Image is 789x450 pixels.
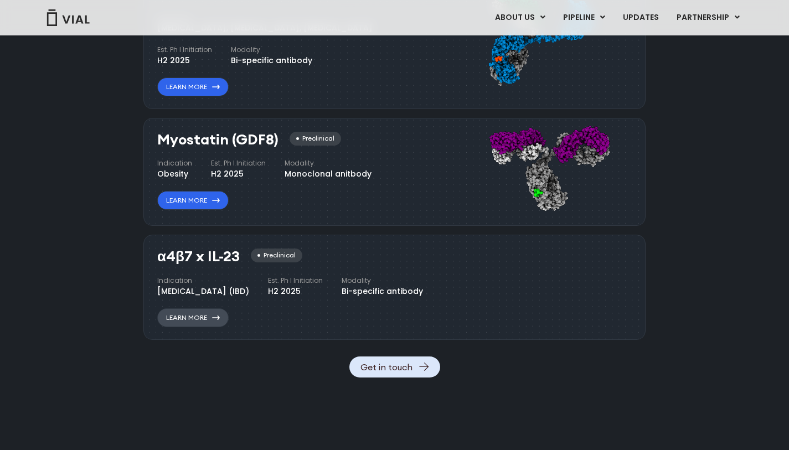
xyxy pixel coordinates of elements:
a: Learn More [157,77,229,96]
h4: Est. Ph I Initiation [211,158,266,168]
h3: α4β7 x IL-23 [157,249,240,265]
div: H2 2025 [157,55,212,66]
h4: Est. Ph I Initiation [268,276,323,286]
a: PARTNERSHIPMenu Toggle [668,8,749,27]
h4: Modality [285,158,372,168]
a: Learn More [157,308,229,327]
h4: Modality [231,45,312,55]
a: Get in touch [349,356,440,377]
div: Bi-specific antibody [342,286,423,297]
a: Learn More [157,191,229,210]
div: Bi-specific antibody [231,55,312,66]
h4: Indication [157,276,249,286]
h4: Indication [157,158,192,168]
div: Obesity [157,168,192,180]
div: Preclinical [251,249,302,262]
h3: Myostatin (GDF8) [157,132,279,148]
a: ABOUT USMenu Toggle [486,8,554,27]
h4: Est. Ph I Initiation [157,45,212,55]
h4: Modality [342,276,423,286]
div: Preclinical [290,132,341,146]
div: H2 2025 [211,168,266,180]
div: [MEDICAL_DATA] (IBD) [157,286,249,297]
a: UPDATES [614,8,667,27]
div: H2 2025 [268,286,323,297]
img: Vial Logo [46,9,90,26]
div: Monoclonal anitbody [285,168,372,180]
a: PIPELINEMenu Toggle [554,8,613,27]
